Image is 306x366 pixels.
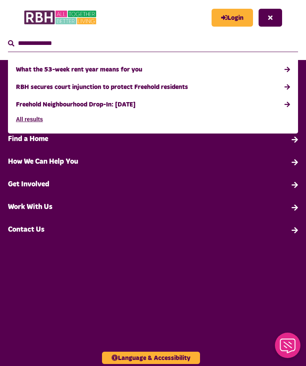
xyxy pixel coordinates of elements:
[102,352,200,364] button: Language & Accessibility
[16,96,290,113] a: Freehold Neighbourhood Drop-In: [DATE]
[16,61,290,78] a: What the 53-week rent year means for you
[16,113,43,126] button: All results
[16,78,290,96] a: RBH secures court injunction to protect Freehold residents
[212,9,253,27] a: MyRBH
[259,9,282,27] button: Navigation
[270,330,306,366] iframe: Netcall Web Assistant for live chat
[24,8,98,27] img: RBH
